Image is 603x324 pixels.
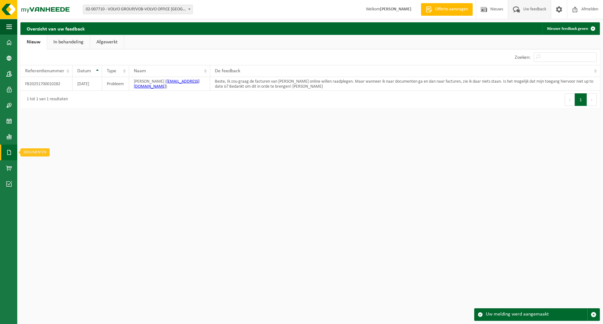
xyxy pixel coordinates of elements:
[380,7,411,12] strong: [PERSON_NAME]
[575,93,587,106] button: 1
[129,77,210,91] td: [PERSON_NAME] ( )
[421,3,473,16] a: Offerte aanvragen
[134,69,146,74] span: Naam
[486,309,587,321] div: Uw melding werd aangemaakt
[587,93,597,106] button: Next
[210,77,600,91] td: Beste, Ik zou graag de facturen van [PERSON_NAME] online willen raadplegen. Maar wanneer ik naar ...
[542,22,599,35] a: Nieuwe feedback geven
[83,5,193,14] span: 02-007710 - VOLVO GROUP/VOB-VOLVO OFFICE BRUSSELS - BERCHEM-SAINTE-AGATHE
[565,93,575,106] button: Previous
[215,69,240,74] span: De feedback
[20,77,73,91] td: FB20251700010282
[434,6,470,13] span: Offerte aanvragen
[134,79,199,89] a: [EMAIL_ADDRESS][DOMAIN_NAME]
[90,35,124,49] a: Afgewerkt
[25,69,64,74] span: Referentienummer
[20,35,47,49] a: Nieuw
[47,35,90,49] a: In behandeling
[24,94,68,105] div: 1 tot 1 van 1 resultaten
[20,22,91,35] h2: Overzicht van uw feedback
[77,69,91,74] span: Datum
[107,69,116,74] span: Type
[102,77,129,91] td: Probleem
[515,55,530,60] label: Zoeken:
[73,77,102,91] td: [DATE]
